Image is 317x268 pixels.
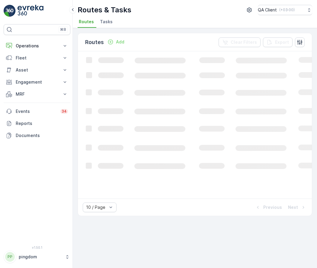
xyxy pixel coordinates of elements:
a: Reports [4,117,70,129]
button: MRF [4,88,70,100]
p: Reports [16,120,68,126]
p: Operations [16,43,58,49]
p: Fleet [16,55,58,61]
button: QA Client(+03:00) [258,5,312,15]
p: Export [275,39,289,45]
button: Add [105,38,127,46]
p: Next [288,204,298,210]
div: PP [5,252,15,262]
button: Operations [4,40,70,52]
span: v 1.50.1 [4,246,70,249]
p: Routes [85,38,104,46]
button: Engagement [4,76,70,88]
p: Events [16,108,57,114]
a: Documents [4,129,70,142]
p: Routes & Tasks [78,5,131,15]
button: Export [263,37,293,47]
img: logo_light-DOdMpM7g.png [18,5,43,17]
button: Fleet [4,52,70,64]
button: Asset [4,64,70,76]
a: Events34 [4,105,70,117]
img: logo [4,5,16,17]
p: 34 [62,109,67,114]
p: Add [116,39,124,45]
p: ( +03:00 ) [279,8,295,12]
button: Next [287,204,307,211]
p: Documents [16,132,68,139]
span: Tasks [100,19,113,25]
p: Asset [16,67,58,73]
p: Engagement [16,79,58,85]
button: Clear Filters [219,37,261,47]
span: Routes [79,19,94,25]
p: MRF [16,91,58,97]
p: pingdom [19,254,62,260]
p: Previous [263,204,282,210]
p: Clear Filters [231,39,257,45]
p: ⌘B [60,27,66,32]
button: Previous [254,204,283,211]
p: QA Client [258,7,277,13]
button: PPpingdom [4,250,70,263]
